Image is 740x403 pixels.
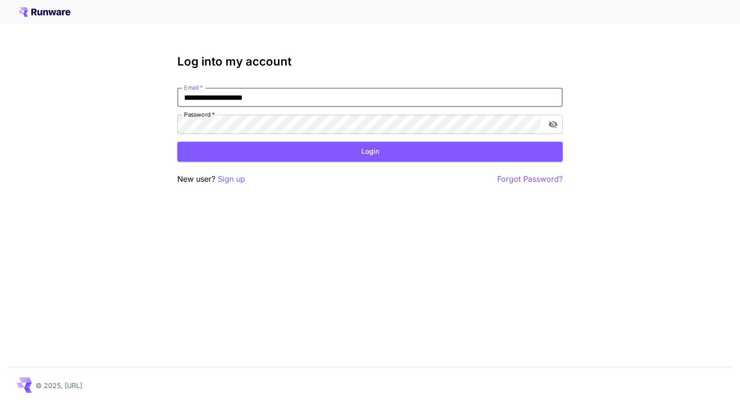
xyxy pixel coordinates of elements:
[184,110,215,119] label: Password
[177,173,245,185] p: New user?
[184,83,203,92] label: Email
[177,142,563,161] button: Login
[177,55,563,68] h3: Log into my account
[36,380,82,390] p: © 2025, [URL]
[544,116,562,133] button: toggle password visibility
[497,173,563,185] button: Forgot Password?
[218,173,245,185] button: Sign up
